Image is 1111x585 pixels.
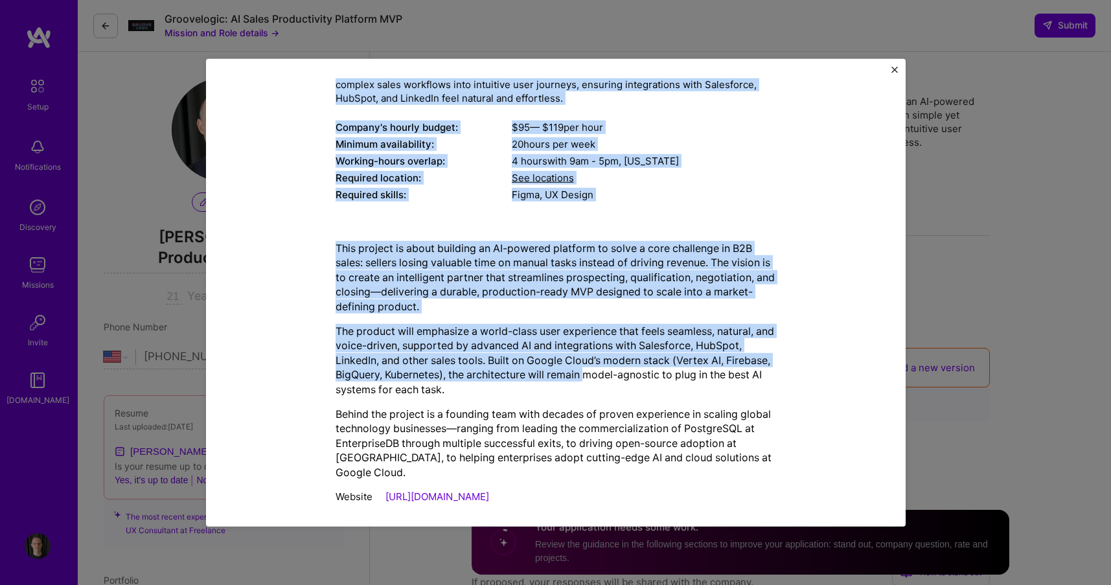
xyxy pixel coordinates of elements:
[336,137,512,151] div: Minimum availability:
[336,407,776,479] p: Behind the project is a founding team with decades of proven experience in scaling global technol...
[336,188,512,201] div: Required skills:
[512,120,776,134] div: $ 95 — $ 119 per hour
[385,490,489,503] a: [URL][DOMAIN_NAME]
[891,66,898,80] button: Close
[336,37,776,105] div: Seeking a Product Designer (UX/Product) to craft a seamless, world-class user experience for an A...
[336,490,372,503] span: Website
[512,188,776,201] div: Figma, UX Design
[567,155,624,167] span: 9am - 5pm ,
[512,137,776,151] div: 20 hours per week
[336,120,512,134] div: Company's hourly budget:
[336,324,776,396] p: The product will emphasize a world-class user experience that feels seamless, natural, and voice-...
[336,154,512,168] div: Working-hours overlap:
[512,154,776,168] div: 4 hours with [US_STATE]
[336,241,776,314] p: This project is about building an AI-powered platform to solve a core challenge in B2B sales: sel...
[336,171,512,185] div: Required location:
[512,172,574,184] span: See locations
